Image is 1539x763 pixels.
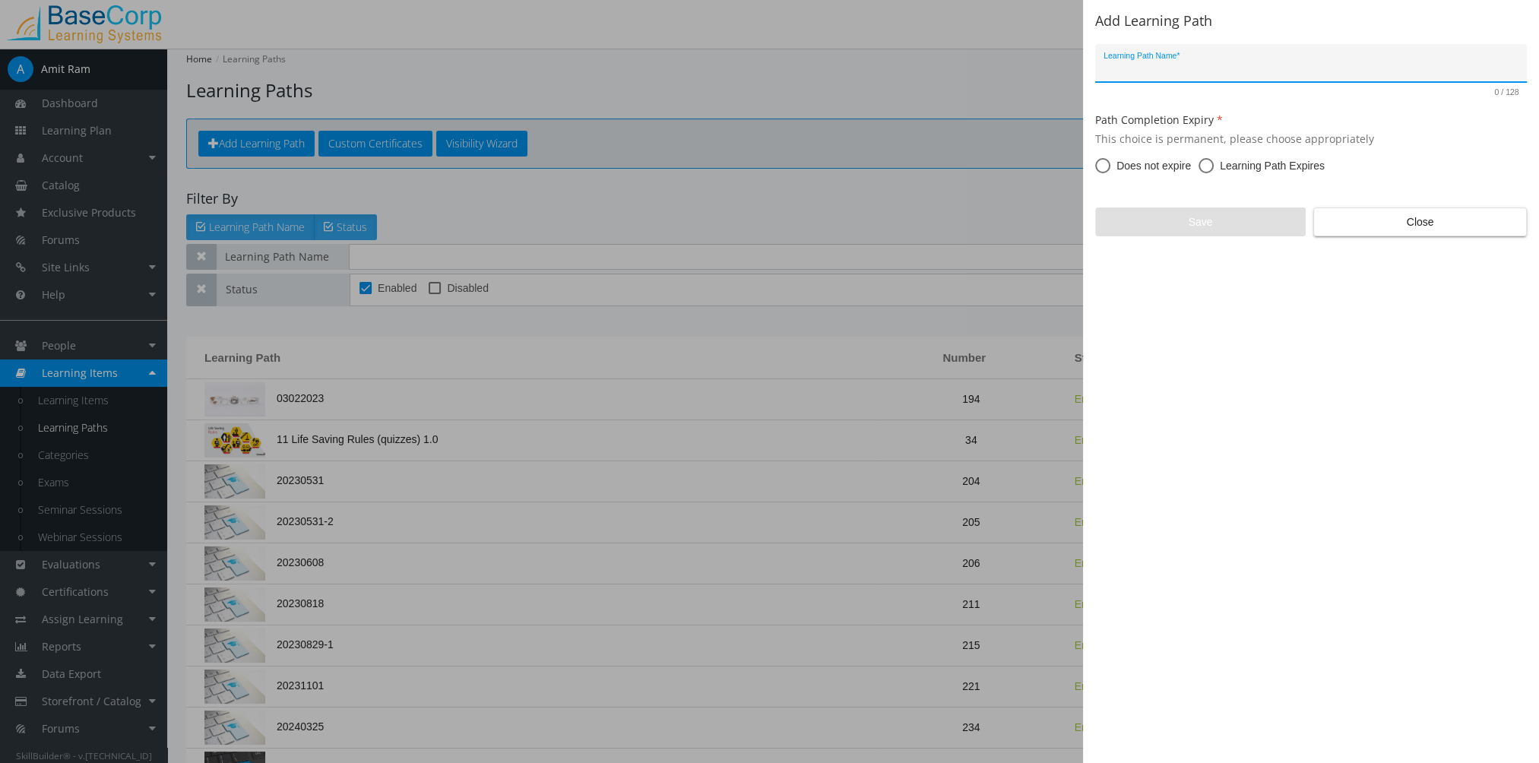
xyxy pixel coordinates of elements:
h2: Add Learning Path [1095,14,1527,29]
button: Close [1313,207,1527,236]
button: Save [1095,207,1306,236]
mat-hint: 0 / 128 [1494,88,1518,97]
span: Learning Path Expires [1214,158,1325,173]
span: Does not expire [1110,158,1191,173]
mat-label: Path Completion Expiry [1095,112,1223,127]
span: Close [1326,208,1514,236]
span: Save [1108,208,1293,236]
span: This choice is permanent, please choose appropriately [1095,131,1527,147]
